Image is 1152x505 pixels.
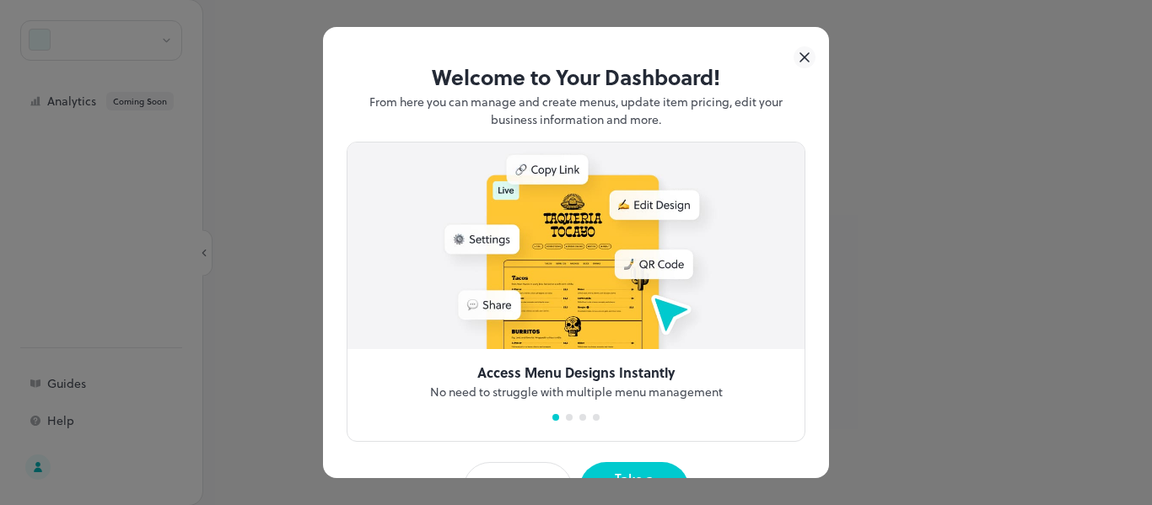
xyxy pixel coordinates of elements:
img: intro-access-menu-design-1ff07d5f.jpg [347,142,805,349]
p: Access Menu Designs Instantly [477,363,675,383]
p: From here you can manage and create menus, update item pricing, edit your business information an... [347,93,805,128]
p: No need to struggle with multiple menu management [430,383,723,400]
p: Welcome to Your Dashboard! [347,61,805,93]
